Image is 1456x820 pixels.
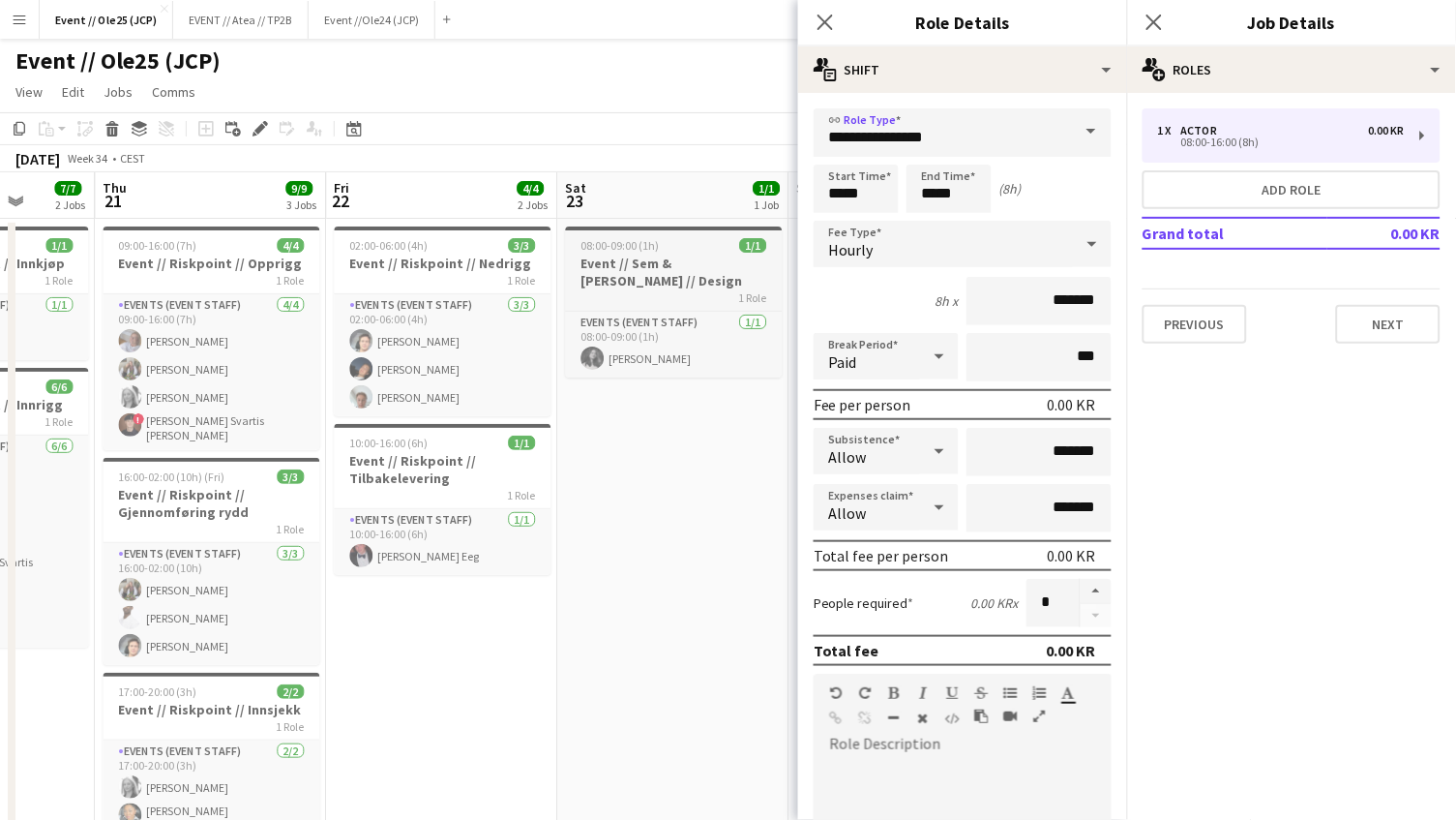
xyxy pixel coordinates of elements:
[104,83,133,101] span: Jobs
[887,711,901,726] button: Horizontal Line
[507,488,535,502] span: 1 Role
[945,711,959,726] button: HTML Code
[349,436,428,450] span: 10:00-16:00 (6h)
[334,452,550,487] h3: Event // Riskpoint // Tilbakelevering
[916,711,930,726] button: Clear Formatting
[334,509,550,575] app-card-role: Events (Event Staff)1/110:00-16:00 (6h)[PERSON_NAME] Eeg
[1143,305,1247,344] button: Previous
[40,1,173,39] button: Event // Ole25 (JCP)
[754,197,779,212] div: 1 Job
[276,522,304,536] span: 1 Role
[64,151,112,166] span: Week 34
[103,458,319,665] app-job-card: 16:00-02:00 (10h) (Fri)3/3Event // Riskpoint // Gjennomføring rydd1 RoleEvents (Event Staff)3/316...
[173,1,309,39] button: EVENT // Atea // TP2B
[1127,46,1456,93] div: Roles
[974,709,988,724] button: Paste as plain text
[739,238,766,253] span: 1/1
[796,179,819,197] span: Sun
[103,227,319,450] app-job-card: 09:00-16:00 (7h)4/4Event // Riskpoint // Opprigg1 RoleEvents (Event Staff)4/409:00-16:00 (7h)[PER...
[916,685,930,701] button: Italic
[753,181,780,196] span: 1/1
[518,197,548,212] div: 2 Jobs
[285,181,312,196] span: 9/9
[580,238,659,253] span: 08:00-09:00 (1h)
[858,685,872,701] button: Redo
[936,292,959,310] div: 8h x
[829,503,867,523] span: Allow
[334,424,550,575] app-job-card: 10:00-16:00 (6h)1/1Event // Riskpoint // Tilbakelevering1 RoleEvents (Event Staff)1/110:00-16:00 ...
[103,543,319,665] app-card-role: Events (Event Staff)3/316:00-02:00 (10h)[PERSON_NAME][PERSON_NAME][PERSON_NAME]
[309,1,435,39] button: Event //Ole24 (JCP)
[118,238,196,253] span: 09:00-16:00 (7h)
[334,227,550,416] app-job-card: 02:00-06:00 (4h)3/3Event // Riskpoint // Nedrigg1 RoleEvents (Event Staff)3/302:00-06:00 (4h)[PER...
[331,190,349,212] span: 22
[829,447,867,467] span: Allow
[45,380,73,394] span: 6/6
[1327,218,1441,249] td: 0.00 KR
[277,470,304,484] span: 3/3
[62,83,84,101] span: Edit
[1032,685,1046,701] button: Ordered List
[798,10,1127,35] h3: Role Details
[738,290,766,305] span: 1 Role
[15,46,221,76] h1: Event // Ole25 (JCP)
[945,685,959,701] button: Underline
[971,594,1019,612] div: 0.00 KR x
[8,79,50,105] a: View
[277,238,304,253] span: 4/4
[277,684,304,699] span: 2/2
[1181,124,1226,137] div: Actor
[814,546,949,565] div: Total fee per person
[1158,124,1181,137] div: 1 x
[814,395,911,414] div: Fee per person
[565,227,782,378] app-job-card: 08:00-09:00 (1h)1/1Event // Sem & [PERSON_NAME] // Design1 RoleEvents (Event Staff)1/108:00-09:00...
[100,190,127,212] span: 21
[1048,546,1096,565] div: 0.00 KR
[286,197,316,212] div: 3 Jobs
[118,470,224,484] span: 16:00-02:00 (10h) (Fri)
[974,685,988,701] button: Strikethrough
[133,413,144,425] span: !
[1158,137,1405,147] div: 08:00-16:00 (8h)
[45,414,73,429] span: 1 Role
[565,179,586,197] span: Sat
[814,641,879,660] div: Total fee
[276,273,304,288] span: 1 Role
[54,181,81,196] span: 7/7
[793,190,819,212] span: 24
[999,180,1022,197] div: (8h)
[120,151,145,166] div: CEST
[814,594,914,612] label: People required
[507,273,535,288] span: 1 Role
[1143,170,1441,209] button: Add role
[1003,709,1017,724] button: Insert video
[508,238,535,253] span: 3/3
[144,79,203,105] a: Comms
[276,719,304,734] span: 1 Role
[562,190,586,212] span: 23
[1081,579,1112,604] button: Increase
[1032,709,1046,724] button: Fullscreen
[54,79,92,105] a: Edit
[829,352,857,372] span: Paid
[829,240,874,259] span: Hourly
[1061,685,1075,701] button: Text Color
[118,684,196,699] span: 17:00-20:00 (3h)
[1047,641,1096,660] div: 0.00 KR
[45,273,73,288] span: 1 Role
[55,197,85,212] div: 2 Jobs
[829,685,843,701] button: Undo
[349,238,428,253] span: 02:00-06:00 (4h)
[1048,395,1096,414] div: 0.00 KR
[1336,305,1441,344] button: Next
[15,149,60,168] div: [DATE]
[1127,10,1456,35] h3: Job Details
[45,238,73,253] span: 1/1
[508,436,535,450] span: 1/1
[15,83,43,101] span: View
[565,255,782,289] h3: Event // Sem & [PERSON_NAME] // Design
